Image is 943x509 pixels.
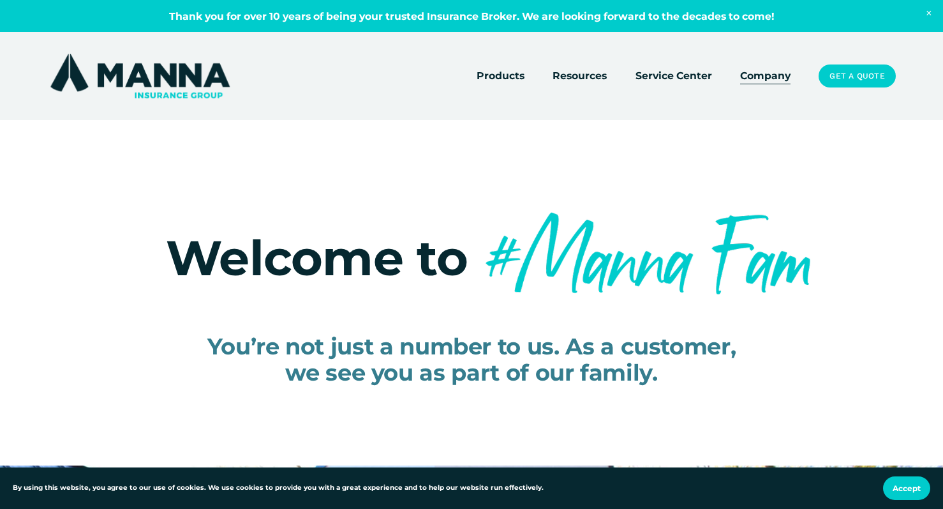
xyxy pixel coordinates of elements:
span: Welcome to [166,228,468,287]
a: folder dropdown [553,67,607,85]
p: By using this website, you agree to our use of cookies. We use cookies to provide you with a grea... [13,483,544,494]
span: Resources [553,68,607,84]
img: Manna Insurance Group [47,51,233,101]
a: Get a Quote [819,65,896,87]
span: You’re not just a number to us. As a customer, we see you as part of our family. [207,333,736,386]
span: Accept [893,483,921,493]
a: Company [740,67,791,85]
button: Accept [883,476,930,500]
a: folder dropdown [477,67,524,85]
a: Service Center [635,67,712,85]
span: Products [477,68,524,84]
